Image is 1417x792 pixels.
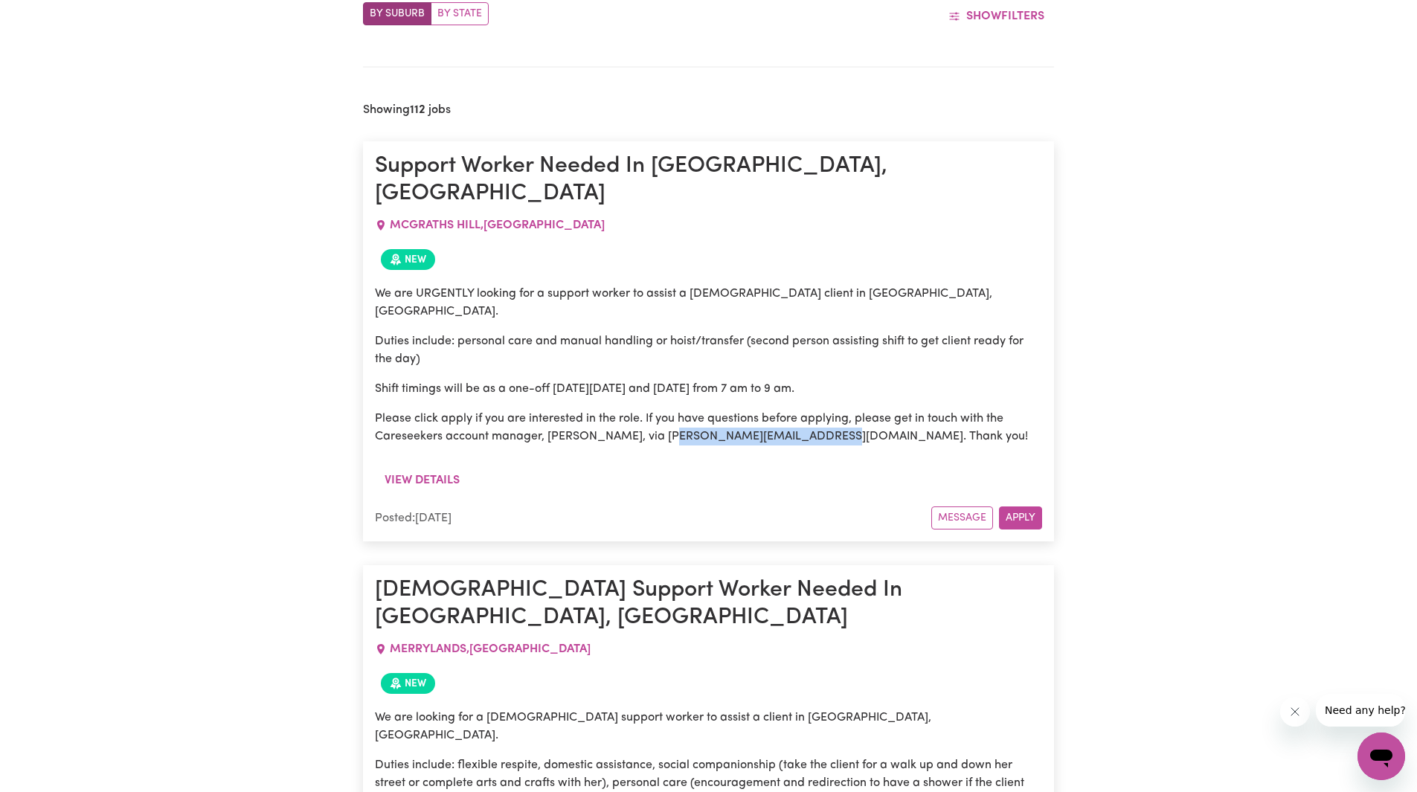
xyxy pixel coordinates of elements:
span: Need any help? [9,10,90,22]
div: Posted: [DATE] [375,509,931,527]
iframe: Message from company [1316,694,1405,727]
p: Duties include: personal care and manual handling or hoist/transfer (second person assisting shif... [375,332,1042,368]
h1: Support Worker Needed In [GEOGRAPHIC_DATA], [GEOGRAPHIC_DATA] [375,153,1042,207]
iframe: Button to launch messaging window [1357,733,1405,780]
b: 112 [410,104,425,116]
span: MERRYLANDS , [GEOGRAPHIC_DATA] [390,643,591,655]
span: MCGRATHS HILL , [GEOGRAPHIC_DATA] [390,219,605,231]
p: We are looking for a [DEMOGRAPHIC_DATA] support worker to assist a client in [GEOGRAPHIC_DATA], [... [375,709,1042,744]
p: We are URGENTLY looking for a support worker to assist a [DEMOGRAPHIC_DATA] client in [GEOGRAPHIC... [375,285,1042,321]
button: Apply for this job [999,506,1042,529]
label: Search by state [431,2,489,25]
span: Job posted within the last 30 days [381,673,435,694]
button: Message [931,506,993,529]
span: Job posted within the last 30 days [381,249,435,270]
h2: Showing jobs [363,103,451,117]
span: Show [966,10,1001,22]
label: Search by suburb/post code [363,2,431,25]
iframe: Close message [1280,697,1310,727]
p: Please click apply if you are interested in the role. If you have questions before applying, plea... [375,410,1042,445]
h1: [DEMOGRAPHIC_DATA] Support Worker Needed In [GEOGRAPHIC_DATA], [GEOGRAPHIC_DATA] [375,577,1042,631]
button: ShowFilters [939,2,1054,30]
button: View details [375,466,469,495]
p: Shift timings will be as a one-off [DATE][DATE] and [DATE] from 7 am to 9 am. [375,380,1042,398]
